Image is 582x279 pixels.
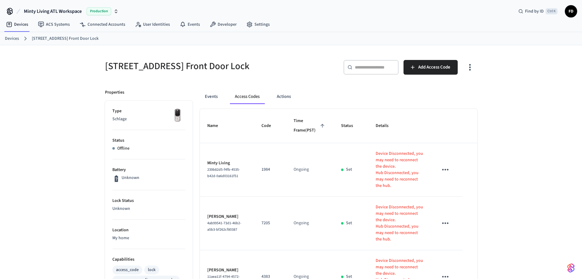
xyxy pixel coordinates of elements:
[170,108,185,123] img: Yale Assure Touchscreen Wifi Smart Lock, Satin Nickel, Front
[105,89,124,96] p: Properties
[376,204,423,223] p: Device Disconnected, you may need to reconnect the device.
[5,35,19,42] a: Devices
[148,267,156,273] div: lock
[200,89,477,104] div: ant example
[112,116,185,122] p: Schlage
[33,19,75,30] a: ACS Systems
[294,116,326,136] span: Time Frame(PST)
[207,167,240,179] span: 239b82d5-f4fb-4535-b42d-0a6d03161f51
[567,263,575,273] img: SeamLogoGradient.69752ec5.svg
[286,143,334,197] td: Ongoing
[207,267,247,273] p: [PERSON_NAME]
[1,19,33,30] a: Devices
[261,220,279,226] p: 7205
[112,137,185,144] p: Status
[32,35,99,42] a: [STREET_ADDRESS] Front Door Lock
[525,8,544,14] span: Find by ID
[376,258,423,277] p: Device Disconnected, you may need to reconnect the device.
[230,89,265,104] button: Access Codes
[546,8,558,14] span: Ctrl K
[346,220,352,226] p: Set
[261,121,279,131] span: Code
[175,19,205,30] a: Events
[513,6,562,17] div: Find by IDCtrl K
[112,235,185,241] p: My home
[105,60,287,73] h5: [STREET_ADDRESS] Front Door Lock
[286,197,334,250] td: Ongoing
[24,8,82,15] span: Minty Living ATL Workspace
[112,167,185,173] p: Battery
[112,227,185,233] p: Location
[112,198,185,204] p: Lock Status
[565,6,576,17] span: FD
[404,60,458,75] button: Add Access Code
[205,19,242,30] a: Developer
[112,206,185,212] p: Unknown
[112,256,185,263] p: Capabilities
[207,214,247,220] p: [PERSON_NAME]
[87,7,111,15] span: Production
[242,19,275,30] a: Settings
[207,160,247,166] p: Minty Living
[207,121,226,131] span: Name
[418,63,450,71] span: Add Access Code
[117,145,130,152] p: Offline
[200,89,223,104] button: Events
[207,221,241,232] span: 4ab99541-73d1-46b2-a5b3-bf262cf80387
[376,121,396,131] span: Details
[376,223,423,243] p: Hub Disconnected, you may need to reconnect the hub.
[272,89,296,104] button: Actions
[376,170,423,189] p: Hub Disconnected, you may need to reconnect the hub.
[130,19,175,30] a: User Identities
[75,19,130,30] a: Connected Accounts
[261,166,279,173] p: 1984
[376,151,423,170] p: Device Disconnected, you may need to reconnect the device.
[565,5,577,17] button: FD
[112,108,185,114] p: Type
[346,166,352,173] p: Set
[122,175,139,181] p: Unknown
[341,121,361,131] span: Status
[116,267,139,273] div: access_code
